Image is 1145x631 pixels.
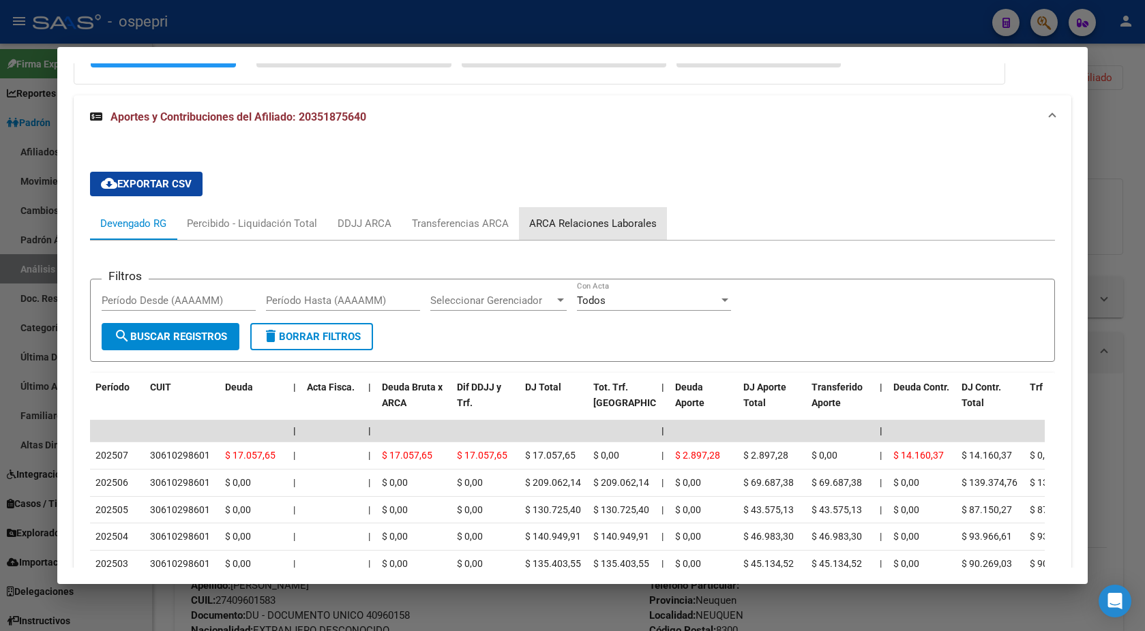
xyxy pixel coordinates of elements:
span: $ 43.575,13 [812,504,862,515]
span: 202503 [95,558,128,569]
div: Devengado RG [100,216,166,231]
span: Tot. Trf. [GEOGRAPHIC_DATA] [593,382,686,408]
datatable-header-cell: Transferido Aporte [806,373,874,433]
span: $ 130.725,40 [525,504,581,515]
datatable-header-cell: DJ Contr. Total [956,373,1024,433]
span: $ 87.150,27 [962,504,1012,515]
span: Deuda Bruta x ARCA [382,382,443,408]
span: Deuda [225,382,253,393]
span: $ 0,00 [675,558,701,569]
span: $ 14.160,37 [893,450,944,461]
span: $ 0,00 [812,450,837,461]
span: $ 93.966,61 [1030,531,1080,542]
span: $ 0,00 [593,450,619,461]
span: $ 46.983,30 [743,531,794,542]
span: Borrar Filtros [263,330,361,343]
span: $ 90.269,03 [962,558,1012,569]
span: | [293,531,295,542]
span: $ 2.897,28 [743,450,788,461]
span: $ 0,00 [457,558,483,569]
span: Período [95,382,130,393]
span: $ 0,00 [675,504,701,515]
datatable-header-cell: DJ Aporte Total [738,373,806,433]
span: | [368,425,371,436]
span: DJ Contr. Total [962,382,1001,408]
datatable-header-cell: Tot. Trf. Bruto [588,373,656,433]
span: | [661,450,664,461]
span: | [880,450,882,461]
span: | [293,382,296,393]
mat-expansion-panel-header: Aportes y Contribuciones del Afiliado: 20351875640 [74,95,1071,139]
div: 30610298601 [150,529,210,544]
div: Transferencias ARCA [412,216,509,231]
div: 30610298601 [150,556,210,572]
button: Buscar Registros [102,323,239,350]
span: $ 0,00 [225,531,251,542]
span: Deuda Contr. [893,382,949,393]
span: $ 14.160,37 [962,450,1012,461]
span: 202507 [95,450,128,461]
span: $ 0,00 [225,504,251,515]
h3: Filtros [102,268,149,283]
span: | [293,504,295,515]
datatable-header-cell: Trf Contr. [1024,373,1092,433]
span: | [880,477,882,488]
span: | [661,425,664,436]
span: Acta Fisca. [307,382,355,393]
span: $ 0,00 [382,504,408,515]
span: $ 43.575,13 [743,504,794,515]
span: $ 209.062,14 [525,477,581,488]
span: | [880,531,882,542]
datatable-header-cell: Acta Fisca. [301,373,363,433]
span: $ 87.150,27 [1030,504,1080,515]
span: CUIT [150,382,171,393]
div: ARCA Relaciones Laborales [529,216,657,231]
mat-icon: delete [263,328,279,344]
span: $ 135.403,55 [525,558,581,569]
span: $ 140.949,91 [525,531,581,542]
span: DJ Aporte Total [743,382,786,408]
span: | [293,477,295,488]
span: | [293,425,296,436]
span: | [293,558,295,569]
datatable-header-cell: | [288,373,301,433]
span: $ 0,00 [457,531,483,542]
span: | [661,382,664,393]
span: 202505 [95,504,128,515]
span: $ 0,00 [225,558,251,569]
span: $ 90.269,03 [1030,558,1080,569]
datatable-header-cell: Deuda Contr. [888,373,956,433]
div: 30610298601 [150,475,210,491]
div: 30610298601 [150,448,210,463]
span: $ 209.062,14 [593,477,649,488]
span: | [661,477,664,488]
mat-icon: search [114,328,130,344]
span: | [368,504,370,515]
span: $ 0,00 [382,531,408,542]
span: | [880,558,882,569]
div: DDJJ ARCA [338,216,391,231]
span: $ 130.725,40 [593,504,649,515]
span: $ 0,00 [382,477,408,488]
span: Transferido Aporte [812,382,863,408]
span: 202504 [95,531,128,542]
datatable-header-cell: | [363,373,376,433]
datatable-header-cell: CUIT [145,373,220,433]
span: Trf Contr. [1030,382,1071,393]
span: Deuda Aporte [675,382,704,408]
span: $ 139.374,76 [1030,477,1086,488]
datatable-header-cell: DJ Total [520,373,588,433]
span: $ 17.057,65 [457,450,507,461]
span: $ 17.057,65 [225,450,276,461]
span: $ 93.966,61 [962,531,1012,542]
span: $ 0,00 [225,477,251,488]
span: | [368,382,371,393]
span: | [880,504,882,515]
span: | [661,531,664,542]
mat-icon: cloud_download [101,175,117,191]
span: Seleccionar Gerenciador [430,294,554,307]
span: $ 0,00 [893,504,919,515]
span: $ 0,00 [675,531,701,542]
span: $ 140.949,91 [593,531,649,542]
span: Aportes y Contribuciones del Afiliado: 20351875640 [110,110,366,123]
